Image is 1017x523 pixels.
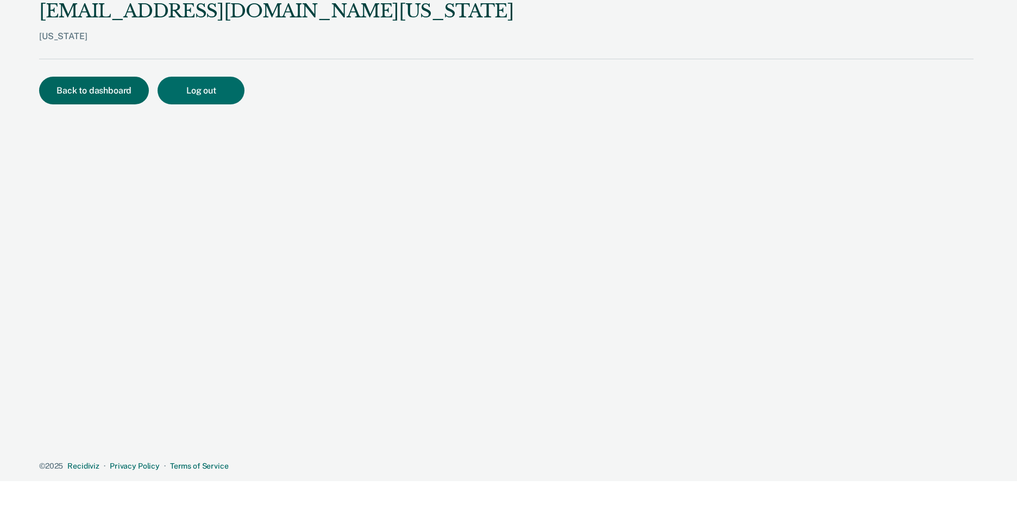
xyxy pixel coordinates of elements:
a: Recidiviz [67,462,99,470]
div: · · [39,462,974,471]
a: Privacy Policy [110,462,160,470]
span: © 2025 [39,462,63,470]
a: Back to dashboard [39,86,158,95]
a: Terms of Service [170,462,229,470]
button: Log out [158,77,244,104]
div: [US_STATE] [39,31,513,59]
button: Back to dashboard [39,77,149,104]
